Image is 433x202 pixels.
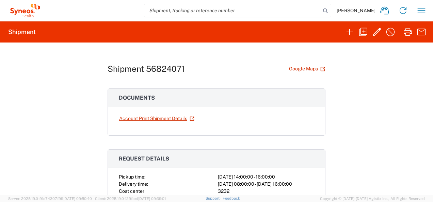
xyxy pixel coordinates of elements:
[8,28,36,36] h2: Shipment
[119,155,169,162] span: Request details
[218,188,314,195] div: 3232
[223,196,240,200] a: Feedback
[119,113,195,124] a: Account Print Shipment Details
[218,181,314,188] div: [DATE] 08:00:00 - [DATE] 16:00:00
[63,197,92,201] span: [DATE] 09:50:40
[108,64,185,74] h1: Shipment 56824071
[138,197,166,201] span: [DATE] 09:39:01
[320,196,425,202] span: Copyright © [DATE]-[DATE] Agistix Inc., All Rights Reserved
[119,95,155,101] span: Documents
[119,174,145,180] span: Pickup time:
[218,173,314,181] div: [DATE] 14:00:00 - 16:00:00
[119,188,144,194] span: Cost center
[289,63,325,75] a: Google Maps
[95,197,166,201] span: Client: 2025.19.0-129fbcf
[8,197,92,201] span: Server: 2025.19.0-91c74307f99
[144,4,321,17] input: Shipment, tracking or reference number
[206,196,223,200] a: Support
[119,181,148,187] span: Delivery time:
[337,7,375,14] span: [PERSON_NAME]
